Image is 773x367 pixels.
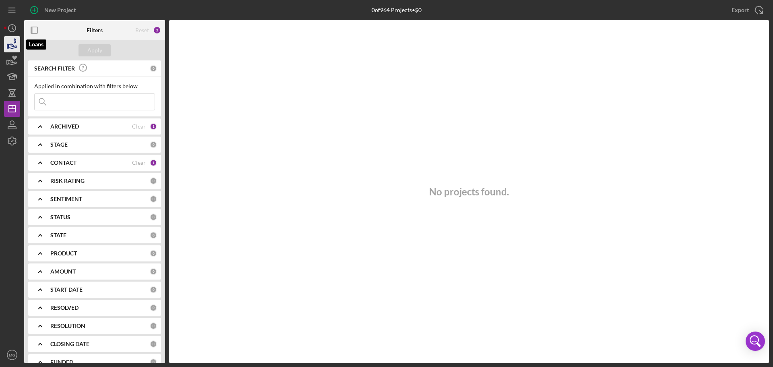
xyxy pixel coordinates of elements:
[50,141,68,148] b: STAGE
[150,322,157,330] div: 0
[50,196,82,202] b: SENTIMENT
[50,250,77,257] b: PRODUCT
[132,160,146,166] div: Clear
[87,44,102,56] div: Apply
[723,2,769,18] button: Export
[150,159,157,166] div: 1
[746,332,765,351] div: Open Intercom Messenger
[150,359,157,366] div: 0
[150,195,157,203] div: 0
[150,250,157,257] div: 0
[150,340,157,348] div: 0
[150,177,157,185] div: 0
[9,353,15,357] text: MG
[44,2,76,18] div: New Project
[372,7,422,13] div: 0 of 964 Projects • $0
[150,268,157,275] div: 0
[732,2,749,18] div: Export
[135,27,149,33] div: Reset
[50,323,85,329] b: RESOLUTION
[50,123,79,130] b: ARCHIVED
[150,214,157,221] div: 0
[150,123,157,130] div: 1
[50,178,85,184] b: RISK RATING
[34,83,155,89] div: Applied in combination with filters below
[79,44,111,56] button: Apply
[87,27,103,33] b: Filters
[150,232,157,239] div: 0
[153,26,161,34] div: 2
[150,141,157,148] div: 0
[429,186,509,197] h3: No projects found.
[24,2,84,18] button: New Project
[50,341,89,347] b: CLOSING DATE
[132,123,146,130] div: Clear
[50,359,73,365] b: FUNDED
[4,347,20,363] button: MG
[50,160,76,166] b: CONTACT
[150,65,157,72] div: 0
[34,65,75,72] b: SEARCH FILTER
[50,268,76,275] b: AMOUNT
[50,286,83,293] b: START DATE
[150,286,157,293] div: 0
[50,305,79,311] b: RESOLVED
[50,214,70,220] b: STATUS
[150,304,157,311] div: 0
[50,232,66,238] b: STATE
